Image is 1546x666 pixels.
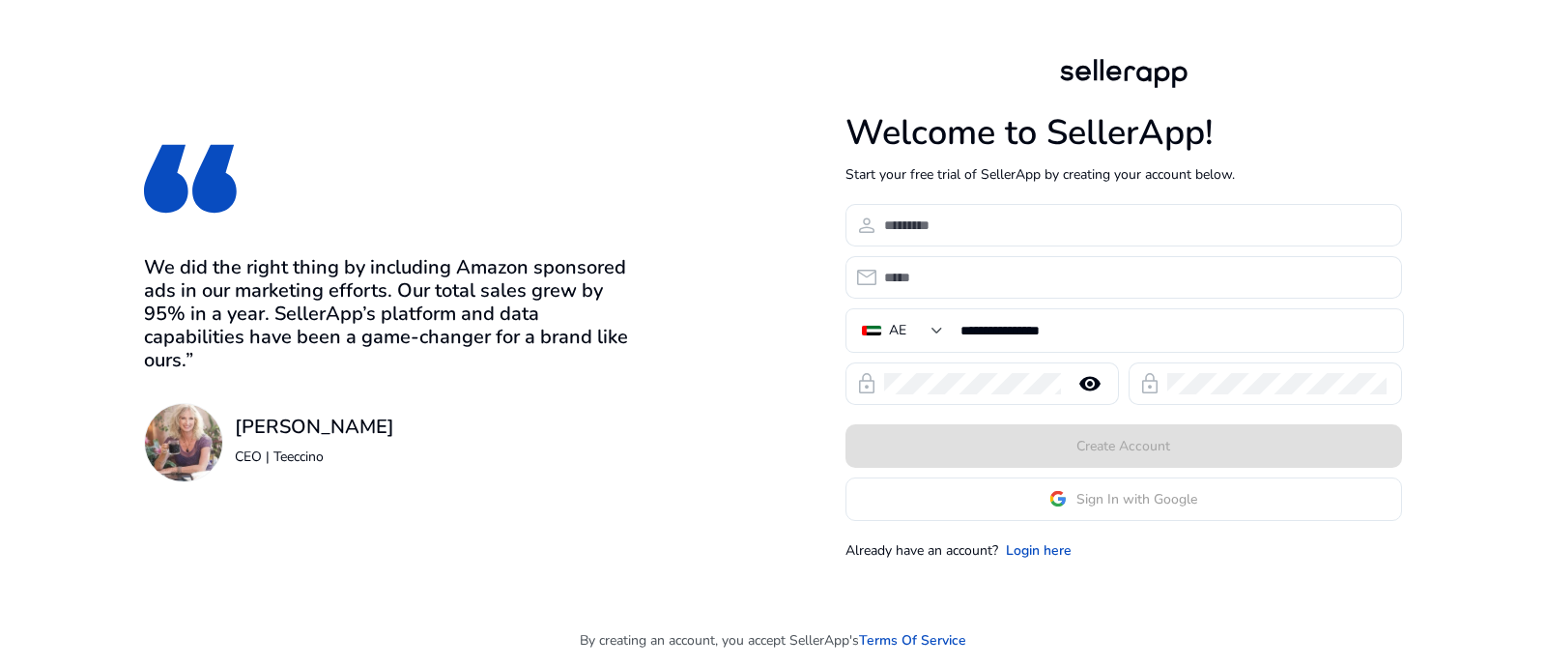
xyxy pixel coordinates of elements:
[855,214,878,237] span: person
[235,447,394,467] p: CEO | Teeccino
[889,320,906,341] div: AE
[859,630,966,651] a: Terms Of Service
[845,164,1402,185] p: Start your free trial of SellerApp by creating your account below.
[845,540,998,561] p: Already have an account?
[144,256,639,372] h3: We did the right thing by including Amazon sponsored ads in our marketing efforts. Our total sale...
[855,266,878,289] span: email
[1067,372,1113,395] mat-icon: remove_red_eye
[845,112,1402,154] h1: Welcome to SellerApp!
[1006,540,1072,561] a: Login here
[1138,372,1161,395] span: lock
[235,416,394,439] h3: [PERSON_NAME]
[855,372,878,395] span: lock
